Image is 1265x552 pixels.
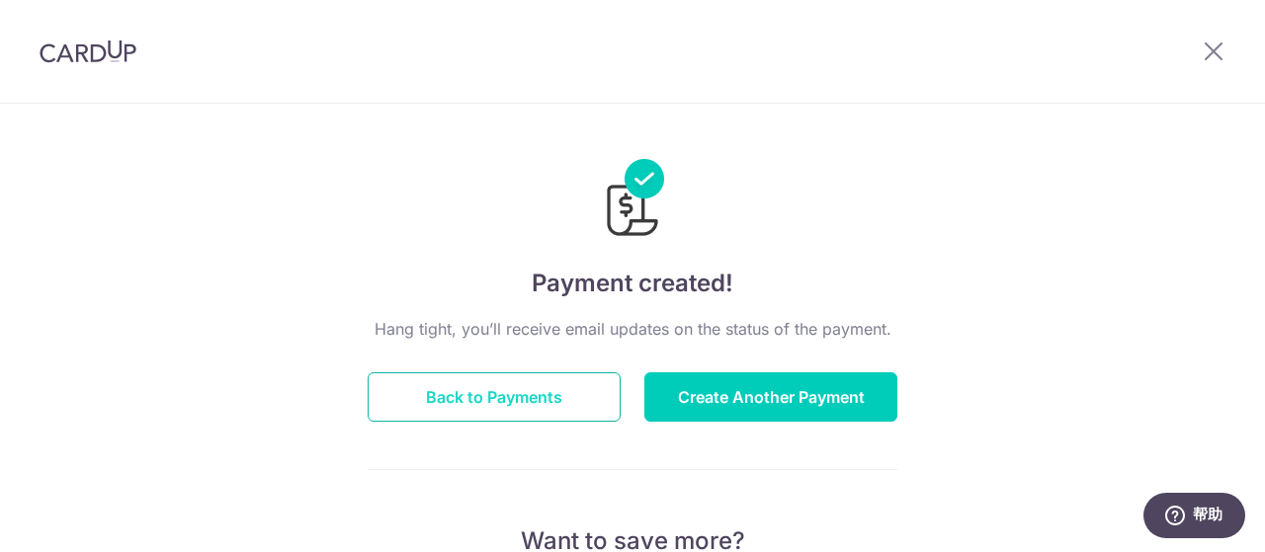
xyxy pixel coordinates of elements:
h4: Payment created! [368,266,897,301]
p: Hang tight, you’ll receive email updates on the status of the payment. [368,317,897,341]
img: Payments [601,159,664,242]
img: CardUp [40,39,136,63]
button: Create Another Payment [644,372,897,422]
button: Back to Payments [368,372,621,422]
iframe: 打开一个小组件，您可以在其中找到更多信息 [1142,493,1245,542]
